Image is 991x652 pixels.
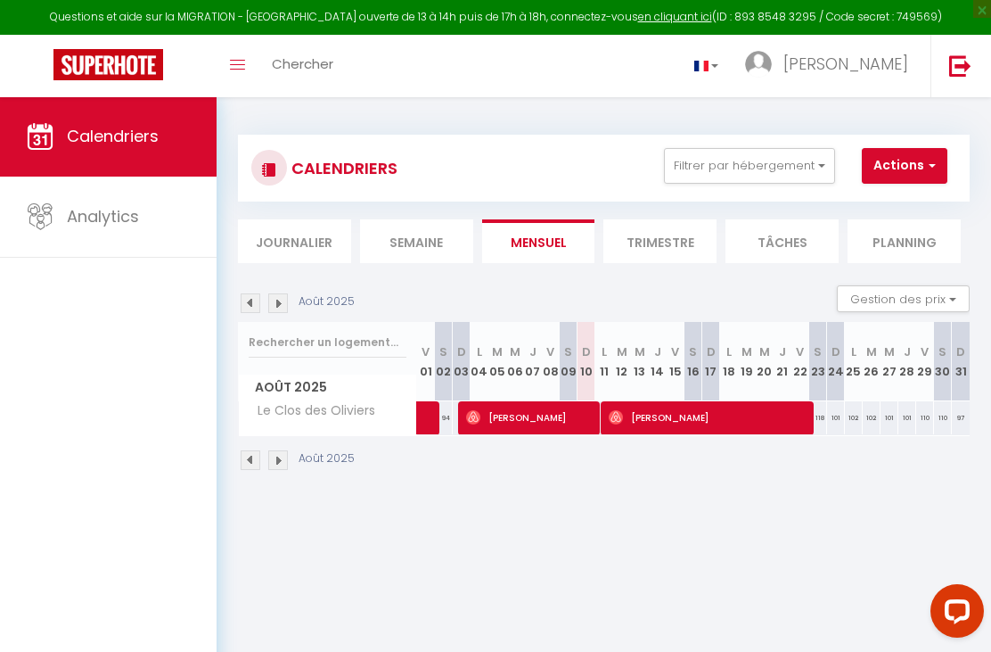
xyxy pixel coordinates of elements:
[702,322,720,401] th: 17
[863,322,880,401] th: 26
[845,401,863,434] div: 102
[756,322,774,401] th: 20
[779,343,786,360] abbr: J
[916,401,934,434] div: 110
[898,322,916,401] th: 28
[582,343,591,360] abbr: D
[417,322,435,401] th: 01
[457,343,466,360] abbr: D
[827,322,845,401] th: 24
[759,343,770,360] abbr: M
[732,35,930,97] a: ... [PERSON_NAME]
[238,219,351,263] li: Journalier
[482,219,595,263] li: Mensuel
[956,343,965,360] abbr: D
[952,401,970,434] div: 97
[53,49,163,80] img: Super Booking
[916,577,991,652] iframe: LiveChat chat widget
[845,322,863,401] th: 25
[707,343,716,360] abbr: D
[809,322,827,401] th: 23
[439,343,447,360] abbr: S
[921,343,929,360] abbr: V
[866,343,877,360] abbr: M
[529,343,536,360] abbr: J
[725,219,839,263] li: Tâches
[510,343,520,360] abbr: M
[654,343,661,360] abbr: J
[249,326,406,359] input: Rechercher un logement...
[67,205,139,227] span: Analytics
[863,401,880,434] div: 102
[934,401,952,434] div: 110
[595,322,613,401] th: 11
[638,9,712,24] a: en cliquant ici
[466,400,597,434] span: [PERSON_NAME]
[272,54,333,73] span: Chercher
[631,322,649,401] th: 13
[602,343,607,360] abbr: L
[904,343,911,360] abbr: J
[952,322,970,401] th: 31
[560,322,577,401] th: 09
[884,343,895,360] abbr: M
[603,219,717,263] li: Trimestre
[837,285,970,312] button: Gestion des prix
[506,322,524,401] th: 06
[809,401,827,434] div: 118
[949,54,971,77] img: logout
[360,219,473,263] li: Semaine
[546,343,554,360] abbr: V
[488,322,506,401] th: 05
[938,343,946,360] abbr: S
[783,53,908,75] span: [PERSON_NAME]
[745,51,772,78] img: ...
[299,450,355,467] p: Août 2025
[827,401,845,434] div: 101
[880,322,898,401] th: 27
[492,343,503,360] abbr: M
[720,322,738,401] th: 18
[898,401,916,434] div: 101
[741,343,752,360] abbr: M
[524,322,542,401] th: 07
[422,343,430,360] abbr: V
[287,148,397,188] h3: CALENDRIERS
[774,322,791,401] th: 21
[851,343,856,360] abbr: L
[667,322,684,401] th: 15
[684,322,702,401] th: 16
[67,125,159,147] span: Calendriers
[242,401,380,421] span: Le Clos des Oliviers
[435,322,453,401] th: 02
[477,343,482,360] abbr: L
[617,343,627,360] abbr: M
[613,322,631,401] th: 12
[934,322,952,401] th: 30
[239,375,416,400] span: Août 2025
[577,322,595,401] th: 10
[848,219,961,263] li: Planning
[880,401,898,434] div: 101
[471,322,488,401] th: 04
[664,148,835,184] button: Filtrer par hébergement
[726,343,732,360] abbr: L
[814,343,822,360] abbr: S
[831,343,840,360] abbr: D
[791,322,809,401] th: 22
[609,400,811,434] span: [PERSON_NAME]
[649,322,667,401] th: 14
[796,343,804,360] abbr: V
[564,343,572,360] abbr: S
[671,343,679,360] abbr: V
[862,148,947,184] button: Actions
[916,322,934,401] th: 29
[738,322,756,401] th: 19
[689,343,697,360] abbr: S
[299,293,355,310] p: Août 2025
[542,322,560,401] th: 08
[635,343,645,360] abbr: M
[453,322,471,401] th: 03
[258,35,347,97] a: Chercher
